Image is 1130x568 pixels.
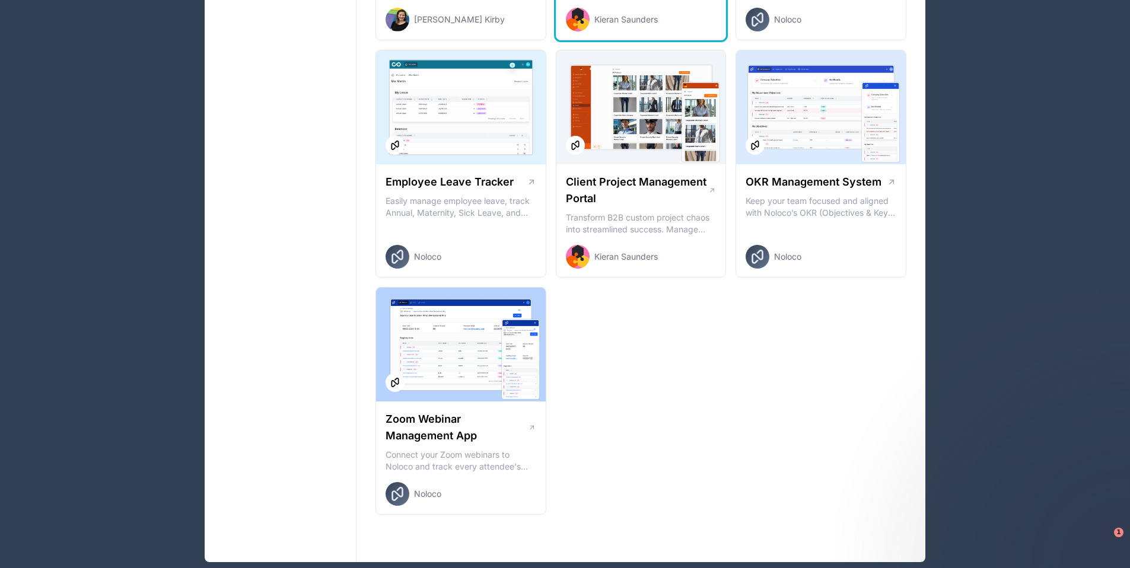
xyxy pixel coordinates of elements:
h1: Employee Leave Tracker [386,174,514,190]
p: Connect your Zoom webinars to Noloco and track every attendee's journey — from registration to en... [386,449,536,473]
span: Noloco [774,14,801,25]
p: Easily manage employee leave, track Annual, Maternity, Sick Leave, and more. Keep tabs on leave b... [386,195,536,219]
iframe: Intercom live chat [1090,528,1118,556]
span: 1 [1114,528,1123,537]
span: Noloco [414,488,441,500]
p: Keep your team focused and aligned with Noloco’s OKR (Objectives & Key Results) Management System... [746,195,896,219]
iframe: Intercom notifications message [893,453,1130,536]
span: [PERSON_NAME] Kirby [414,14,505,25]
span: Noloco [414,251,441,263]
h1: Client Project Management Portal [566,174,709,207]
h1: Zoom Webinar Management App [386,411,528,444]
span: Noloco [774,251,801,263]
span: Kieran Saunders [594,251,658,263]
span: Kieran Saunders [594,14,658,25]
h1: OKR Management System [746,174,881,190]
p: Transform B2B custom project chaos into streamlined success. Manage client inquiries, track proje... [566,212,717,235]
